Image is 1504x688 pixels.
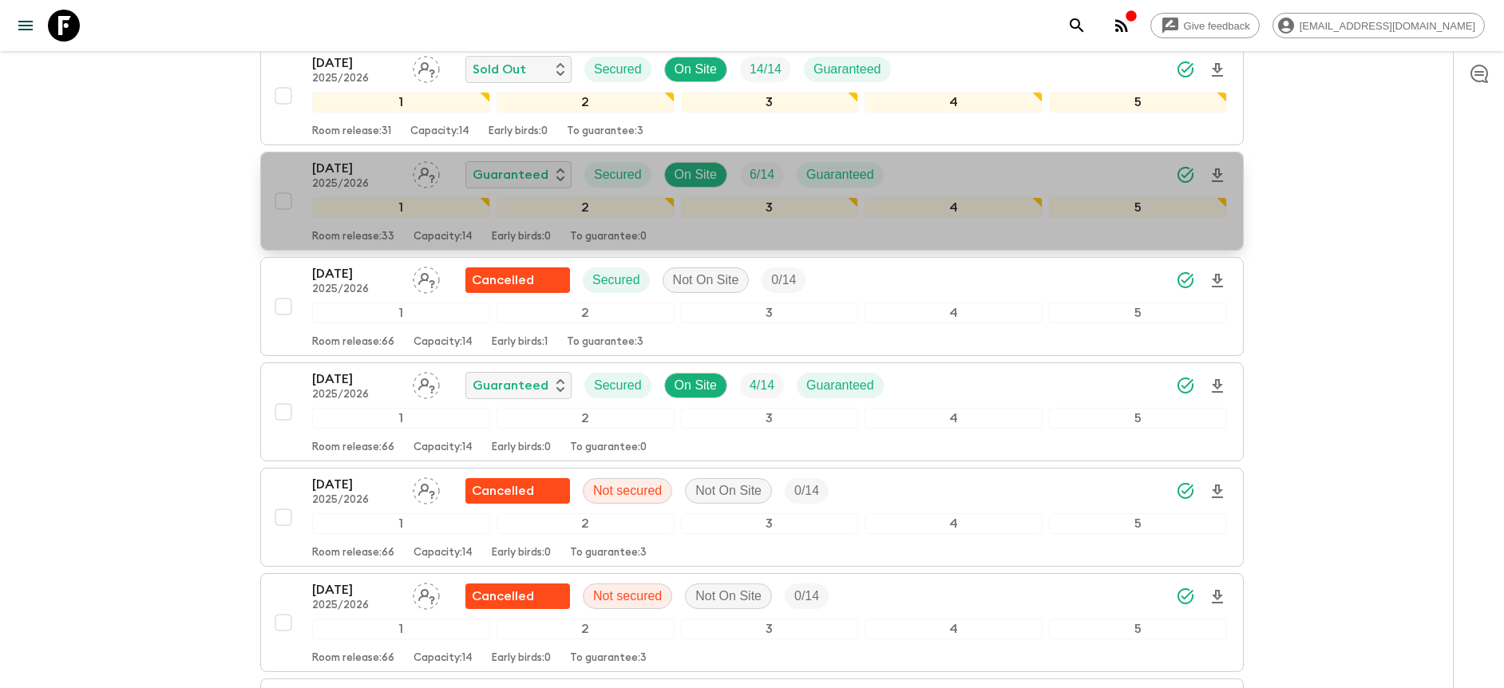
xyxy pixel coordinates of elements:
[497,408,675,429] div: 2
[260,362,1244,461] button: [DATE]2025/2026Assign pack leaderGuaranteedSecuredOn SiteTrip FillGuaranteed12345Room release:66C...
[584,373,651,398] div: Secured
[312,92,490,113] div: 1
[570,441,647,454] p: To guarantee: 0
[1208,61,1227,80] svg: Download Onboarding
[567,336,643,349] p: To guarantee: 3
[806,165,874,184] p: Guaranteed
[497,619,675,639] div: 2
[750,60,782,79] p: 14 / 14
[865,513,1043,534] div: 4
[1272,13,1485,38] div: [EMAIL_ADDRESS][DOMAIN_NAME]
[312,283,400,296] p: 2025/2026
[695,587,762,606] p: Not On Site
[1150,13,1260,38] a: Give feedback
[312,73,400,85] p: 2025/2026
[312,389,400,401] p: 2025/2026
[584,57,651,82] div: Secured
[312,494,400,507] p: 2025/2026
[675,60,717,79] p: On Site
[413,482,440,495] span: Assign pack leader
[664,162,727,188] div: On Site
[1061,10,1093,42] button: search adventures
[865,408,1043,429] div: 4
[414,547,473,559] p: Capacity: 14
[492,231,551,243] p: Early birds: 0
[865,197,1043,218] div: 4
[594,60,642,79] p: Secured
[1208,271,1227,291] svg: Download Onboarding
[489,125,548,138] p: Early birds: 0
[413,61,440,73] span: Assign pack leader
[1176,165,1195,184] svg: Synced Successfully
[1208,587,1227,607] svg: Download Onboarding
[497,197,675,218] div: 2
[492,652,551,665] p: Early birds: 0
[312,408,490,429] div: 1
[813,60,881,79] p: Guaranteed
[681,408,859,429] div: 3
[492,336,548,349] p: Early birds: 1
[593,587,662,606] p: Not secured
[740,57,791,82] div: Trip Fill
[570,231,647,243] p: To guarantee: 0
[681,513,859,534] div: 3
[1208,482,1227,501] svg: Download Onboarding
[1291,20,1484,32] span: [EMAIL_ADDRESS][DOMAIN_NAME]
[312,599,400,612] p: 2025/2026
[664,57,727,82] div: On Site
[681,92,859,113] div: 3
[1049,302,1227,323] div: 5
[771,271,796,290] p: 0 / 14
[583,583,672,609] div: Not secured
[312,125,391,138] p: Room release: 31
[1176,587,1195,606] svg: Synced Successfully
[663,267,750,293] div: Not On Site
[312,441,394,454] p: Room release: 66
[260,573,1244,672] button: [DATE]2025/2026Assign pack leaderUnable to secureNot securedNot On SiteTrip Fill12345Room release...
[664,373,727,398] div: On Site
[312,231,394,243] p: Room release: 33
[594,376,642,395] p: Secured
[413,166,440,179] span: Assign pack leader
[312,513,490,534] div: 1
[312,336,394,349] p: Room release: 66
[414,441,473,454] p: Capacity: 14
[472,587,534,606] p: Cancelled
[865,92,1043,113] div: 4
[583,267,650,293] div: Secured
[492,441,551,454] p: Early birds: 0
[312,475,400,494] p: [DATE]
[414,652,473,665] p: Capacity: 14
[260,257,1244,356] button: [DATE]2025/2026Assign pack leaderFlash Pack cancellationSecuredNot On SiteTrip Fill12345Room rele...
[465,267,570,293] div: Flash Pack cancellation
[806,376,874,395] p: Guaranteed
[593,481,662,500] p: Not secured
[685,478,772,504] div: Not On Site
[312,197,490,218] div: 1
[473,165,548,184] p: Guaranteed
[260,46,1244,145] button: [DATE]2025/2026Assign pack leaderSold OutSecuredOn SiteTrip FillGuaranteed12345Room release:31Cap...
[740,162,784,188] div: Trip Fill
[584,162,651,188] div: Secured
[413,587,440,600] span: Assign pack leader
[414,231,473,243] p: Capacity: 14
[1176,376,1195,395] svg: Synced Successfully
[497,513,675,534] div: 2
[785,583,829,609] div: Trip Fill
[312,580,400,599] p: [DATE]
[1176,60,1195,79] svg: Synced Successfully
[794,481,819,500] p: 0 / 14
[695,481,762,500] p: Not On Site
[312,652,394,665] p: Room release: 66
[1049,619,1227,639] div: 5
[675,165,717,184] p: On Site
[473,60,526,79] p: Sold Out
[414,336,473,349] p: Capacity: 14
[312,264,400,283] p: [DATE]
[1049,513,1227,534] div: 5
[312,53,400,73] p: [DATE]
[865,619,1043,639] div: 4
[673,271,739,290] p: Not On Site
[1049,92,1227,113] div: 5
[1176,481,1195,500] svg: Synced Successfully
